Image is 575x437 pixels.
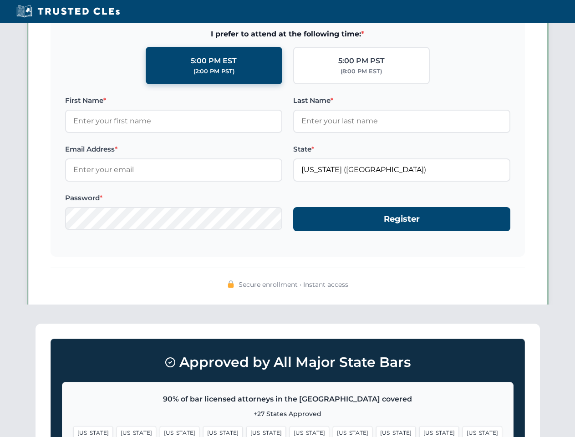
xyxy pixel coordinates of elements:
[293,207,510,231] button: Register
[14,5,122,18] img: Trusted CLEs
[65,193,282,203] label: Password
[65,28,510,40] span: I prefer to attend at the following time:
[227,280,234,288] img: 🔒
[293,144,510,155] label: State
[338,55,385,67] div: 5:00 PM PST
[239,279,348,290] span: Secure enrollment • Instant access
[73,409,502,419] p: +27 States Approved
[65,110,282,132] input: Enter your first name
[293,110,510,132] input: Enter your last name
[73,393,502,405] p: 90% of bar licensed attorneys in the [GEOGRAPHIC_DATA] covered
[191,55,237,67] div: 5:00 PM EST
[65,144,282,155] label: Email Address
[293,95,510,106] label: Last Name
[193,67,234,76] div: (2:00 PM PST)
[341,67,382,76] div: (8:00 PM EST)
[65,95,282,106] label: First Name
[62,350,514,375] h3: Approved by All Major State Bars
[65,158,282,181] input: Enter your email
[293,158,510,181] input: Florida (FL)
